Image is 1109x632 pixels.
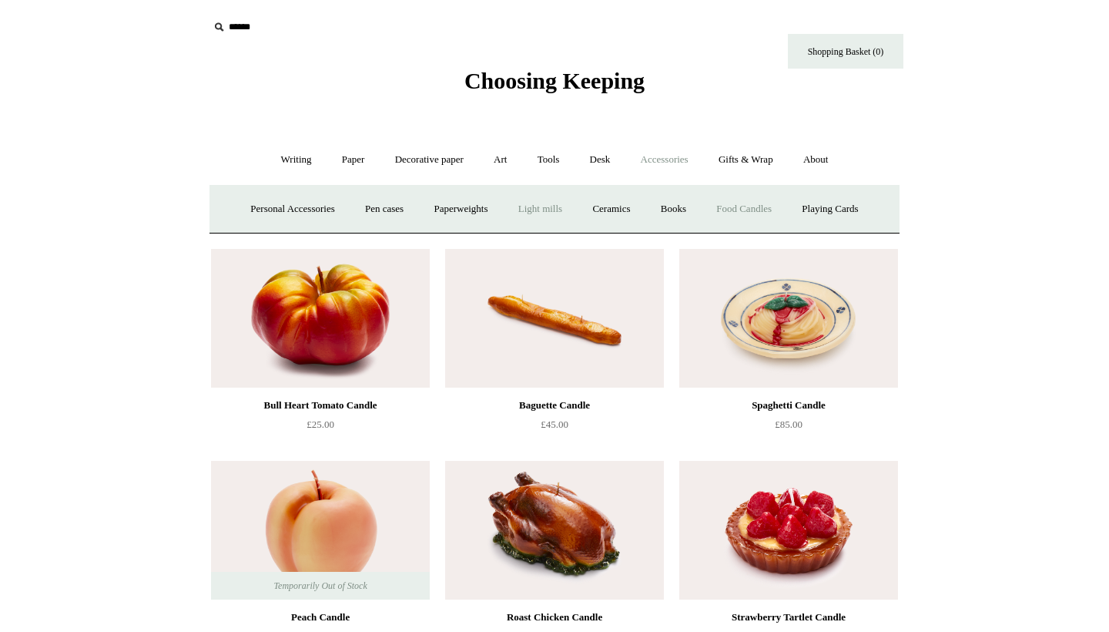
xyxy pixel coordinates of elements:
[328,140,379,180] a: Paper
[449,608,660,627] div: Roast Chicken Candle
[307,419,334,430] span: £25.00
[211,249,430,388] a: Bull Heart Tomato Candle Bull Heart Tomato Candle
[211,461,430,600] a: Peach Candle Peach Candle Temporarily Out of Stock
[578,189,644,230] a: Ceramics
[215,608,426,627] div: Peach Candle
[449,396,660,415] div: Baguette Candle
[420,189,501,230] a: Paperweights
[464,80,645,91] a: Choosing Keeping
[351,189,417,230] a: Pen cases
[445,249,664,388] a: Baguette Candle Baguette Candle
[683,396,894,415] div: Spaghetti Candle
[504,189,576,230] a: Light mills
[788,34,903,69] a: Shopping Basket (0)
[258,572,382,600] span: Temporarily Out of Stock
[788,189,872,230] a: Playing Cards
[647,189,700,230] a: Books
[381,140,477,180] a: Decorative paper
[679,461,898,600] img: Strawberry Tartlet Candle
[775,419,802,430] span: £85.00
[215,396,426,415] div: Bull Heart Tomato Candle
[679,461,898,600] a: Strawberry Tartlet Candle Strawberry Tartlet Candle
[679,396,898,459] a: Spaghetti Candle £85.00
[789,140,843,180] a: About
[236,189,348,230] a: Personal Accessories
[679,249,898,388] a: Spaghetti Candle Spaghetti Candle
[702,189,786,230] a: Food Candles
[445,249,664,388] img: Baguette Candle
[211,249,430,388] img: Bull Heart Tomato Candle
[480,140,521,180] a: Art
[679,249,898,388] img: Spaghetti Candle
[445,461,664,600] img: Roast Chicken Candle
[627,140,702,180] a: Accessories
[211,461,430,600] img: Peach Candle
[576,140,625,180] a: Desk
[445,396,664,459] a: Baguette Candle £45.00
[524,140,574,180] a: Tools
[705,140,787,180] a: Gifts & Wrap
[683,608,894,627] div: Strawberry Tartlet Candle
[541,419,568,430] span: £45.00
[267,140,326,180] a: Writing
[464,68,645,93] span: Choosing Keeping
[211,396,430,459] a: Bull Heart Tomato Candle £25.00
[445,461,664,600] a: Roast Chicken Candle Roast Chicken Candle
